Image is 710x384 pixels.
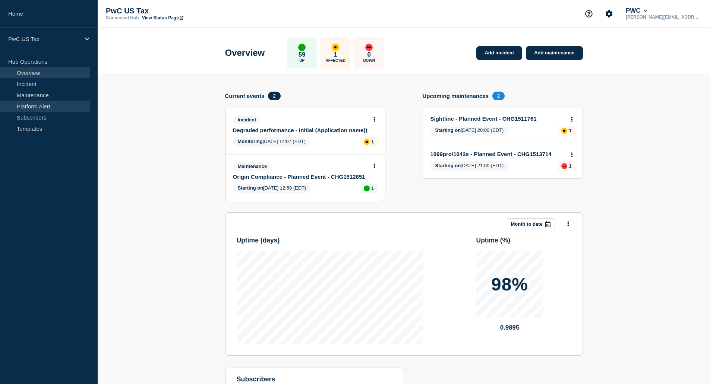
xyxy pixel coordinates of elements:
[435,127,461,133] span: Starting on
[106,15,139,20] p: Connected Hub
[233,127,367,133] a: Degraded performance - Initial (Application name))
[526,46,583,60] a: Add maintenance
[430,115,565,122] a: Sightline - Planned Event - CHG1511761
[569,163,571,169] p: 1
[561,163,567,169] div: down
[238,185,264,191] span: Starting on
[334,51,337,58] p: 1
[569,128,571,133] p: 1
[363,58,375,63] p: Down
[233,162,272,171] span: Maintenance
[233,115,261,124] span: Incident
[476,324,543,331] p: 0.9895
[624,7,649,15] button: PWC
[237,237,423,244] h3: Uptime ( days )
[430,126,509,136] span: [DATE] 20:00 (EDT)
[106,7,255,15] p: PwC US Tax
[430,161,509,171] span: [DATE] 21:00 (EDT)
[507,218,555,230] button: Month to date
[491,276,528,293] p: 98%
[238,139,263,144] span: Monitoring
[365,44,373,51] div: down
[423,93,489,99] h4: Upcoming maintenances
[367,51,371,58] p: 0
[624,15,702,20] p: [PERSON_NAME][EMAIL_ADDRESS][PERSON_NAME][DOMAIN_NAME]
[233,184,311,193] span: [DATE] 12:50 (EDT)
[492,92,505,100] span: 2
[371,185,374,191] p: 1
[233,137,311,147] span: [DATE] 14:07 (EDT)
[364,139,370,145] div: affected
[268,92,280,100] span: 2
[237,375,392,383] h4: subscribers
[299,51,306,58] p: 59
[8,36,80,42] p: PwC US Tax
[298,44,306,51] div: up
[225,93,265,99] h4: Current events
[142,15,183,20] a: View Status Page
[601,6,617,22] button: Account settings
[435,163,461,168] span: Starting on
[225,48,265,58] h1: Overview
[581,6,597,22] button: Support
[326,58,345,63] p: Affected
[371,139,374,145] p: 1
[233,174,367,180] a: Origin Compliance - Planned Event - CHG1512851
[364,185,370,191] div: up
[299,58,304,63] p: Up
[430,151,565,157] a: 1099pro/1042s - Planned Event - CHG1513714
[511,221,543,227] p: Month to date
[561,128,567,134] div: affected
[476,237,571,244] h3: Uptime ( % )
[476,46,522,60] a: Add incident
[332,44,339,51] div: affected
